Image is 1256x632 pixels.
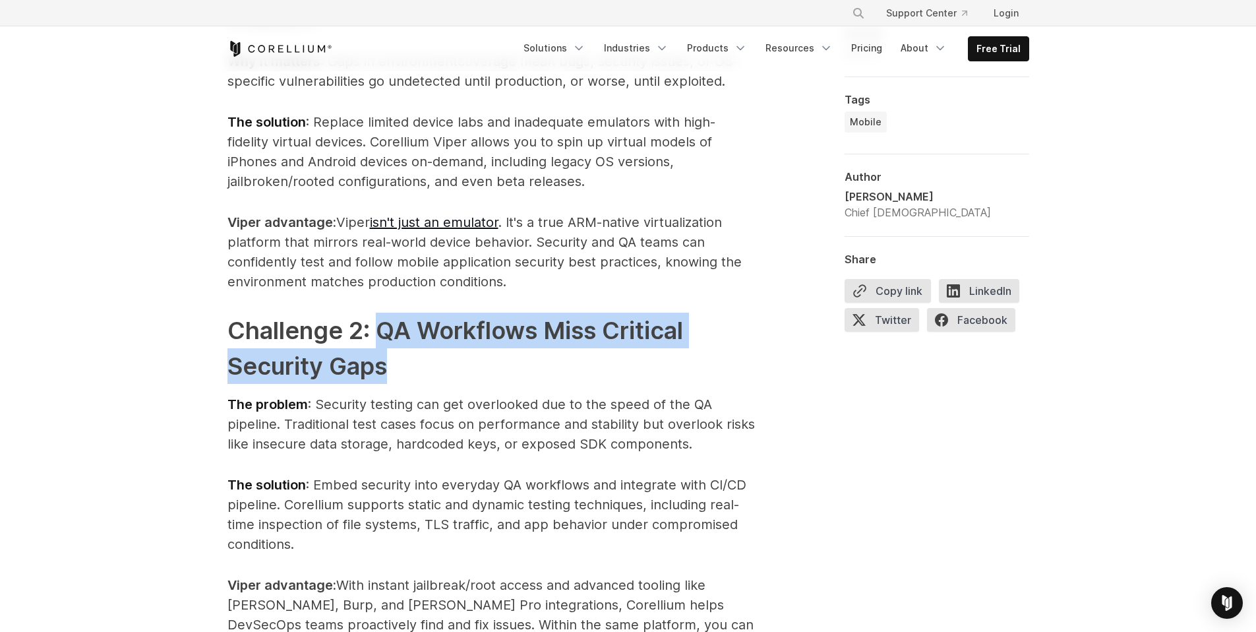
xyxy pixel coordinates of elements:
span: Mobile [850,115,882,129]
div: Navigation Menu [836,1,1029,25]
a: Mobile [845,111,887,133]
a: isn't just an emulator [370,214,498,230]
span: Facebook [927,308,1015,332]
div: Author [845,170,1029,183]
p: Viper . It's a true ARM-native virtualization platform that mirrors real-world device behavior. S... [227,212,755,292]
p: : Replace limited device labs and inadequate emulators with high-fidelity virtual devices. Corell... [227,112,755,191]
a: Solutions [516,36,593,60]
a: Login [983,1,1029,25]
a: Corellium Home [227,41,332,57]
p: : Embed security into everyday QA workflows and integrate with CI/CD pipeline. Corellium supports... [227,475,755,554]
a: Products [679,36,755,60]
button: Search [847,1,870,25]
div: [PERSON_NAME] [845,189,991,205]
button: Copy link [845,279,931,303]
span: LinkedIn [939,279,1019,303]
div: Navigation Menu [516,36,1029,61]
span: Viper advantage: [227,577,336,593]
strong: The problem [227,396,308,412]
div: Share [845,253,1029,266]
a: Industries [596,36,676,60]
a: About [893,36,955,60]
strong: The solution [227,477,306,493]
a: Pricing [843,36,890,60]
a: LinkedIn [939,279,1027,308]
a: Facebook [927,308,1023,337]
a: Twitter [845,308,927,337]
span: Viper advantage: [227,214,336,230]
div: Chief [DEMOGRAPHIC_DATA] [845,205,991,220]
strong: The solution [227,114,306,130]
span: Challenge 2: QA Workflows Miss Critical Security Gaps [227,316,683,381]
div: Tags [845,93,1029,106]
p: : Security testing can get overlooked due to the speed of the QA pipeline. Traditional test cases... [227,395,755,454]
div: Open Intercom Messenger [1211,587,1243,619]
span: Twitter [845,308,919,332]
a: Free Trial [969,37,1029,61]
a: Support Center [876,1,978,25]
a: Resources [758,36,841,60]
